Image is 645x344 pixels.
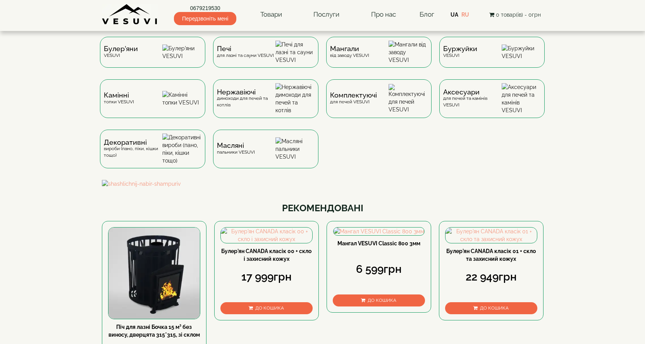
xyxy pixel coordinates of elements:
[220,269,313,285] div: 17 999грн
[96,37,209,79] a: Булер'яниVESUVI Булер'яни VESUVI
[420,10,434,18] a: Блог
[102,180,544,188] img: shashlichnij-nabir-shampuriv
[487,10,543,19] button: 0 товар(ів) - 0грн
[330,92,377,98] span: Комплектуючі
[174,12,236,25] span: Передзвоніть мені
[253,6,290,24] a: Товари
[275,83,315,114] img: Нержавіючі димоходи для печей та котлів
[443,46,477,58] div: VESUVI
[502,83,541,114] img: Аксесуари для печей та камінів VESUVI
[435,79,549,130] a: Аксесуаридля печей та камінів VESUVI Аксесуари для печей та камінів VESUVI
[96,130,209,180] a: Декоративнівироби (пано, піки, кішки тощо) Декоративні вироби (пано, піки, кішки тощо)
[255,305,284,311] span: До кошика
[162,44,201,60] img: Булер'яни VESUVI
[209,130,322,180] a: Масляніпальники VESUVI Масляні пальники VESUVI
[480,305,509,311] span: До кошика
[330,46,369,58] div: від заводу VESUVI
[322,37,435,79] a: Мангаливід заводу VESUVI Мангали від заводу VESUVI
[102,4,158,25] img: Завод VESUVI
[96,79,209,130] a: Каміннітопки VESUVI Камінні топки VESUVI
[104,139,162,145] span: Декоративні
[435,37,549,79] a: БуржуйкиVESUVI Буржуйки VESUVI
[445,228,537,243] img: Булер'ян CANADA класік 01 + скло та захисний кожух
[217,89,275,95] span: Нержавіючі
[333,294,425,306] button: До кошика
[104,46,138,52] span: Булер'яни
[443,89,502,95] span: Аксесуари
[461,12,469,18] a: RU
[217,46,274,52] span: Печі
[496,12,541,18] span: 0 товар(ів) - 0грн
[108,324,200,338] a: Піч для лазні Бочка 15 м³ без виносу, дверцята 315*315, зі склом
[334,228,424,235] img: Мангал VESUVI Classic 800 3мм
[389,84,428,113] img: Комплектуючі для печей VESUVI
[443,46,477,52] span: Буржуйки
[368,298,396,303] span: До кошика
[333,262,425,277] div: 6 599грн
[162,133,201,164] img: Декоративні вироби (пано, піки, кішки тощо)
[220,302,313,314] button: До кошика
[306,6,347,24] a: Послуги
[451,12,458,18] a: UA
[221,248,311,262] a: Булер'ян CANADA класік 00 + скло і захисний кожух
[108,228,200,319] img: Піч для лазні Бочка 15 м³ без виносу, дверцята 315*315, зі склом
[104,139,162,159] div: вироби (пано, піки, кішки тощо)
[217,142,255,155] div: пальники VESUVI
[104,92,134,105] div: топки VESUVI
[363,6,404,24] a: Про нас
[389,41,428,64] img: Мангали від заводу VESUVI
[445,269,537,285] div: 22 949грн
[209,37,322,79] a: Печідля лазні та сауни VESUVI Печі для лазні та сауни VESUVI
[330,92,377,105] div: для печей VESUVI
[275,137,315,161] img: Масляні пальники VESUVI
[217,142,255,149] span: Масляні
[443,89,502,108] div: для печей та камінів VESUVI
[330,46,369,52] span: Мангали
[104,46,138,58] div: VESUVI
[162,91,201,106] img: Камінні топки VESUVI
[275,41,315,64] img: Печі для лазні та сауни VESUVI
[502,44,541,60] img: Буржуйки VESUVI
[217,46,274,58] div: для лазні та сауни VESUVI
[337,240,420,246] a: Мангал VESUVI Classic 800 3мм
[446,248,536,262] a: Булер'ян CANADA класік 01 + скло та захисний кожух
[322,79,435,130] a: Комплектуючідля печей VESUVI Комплектуючі для печей VESUVI
[445,302,537,314] button: До кошика
[104,92,134,98] span: Камінні
[174,4,236,12] a: 0679219530
[209,79,322,130] a: Нержавіючідимоходи для печей та котлів Нержавіючі димоходи для печей та котлів
[217,89,275,108] div: димоходи для печей та котлів
[221,228,312,243] img: Булер'ян CANADA класік 00 + скло і захисний кожух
